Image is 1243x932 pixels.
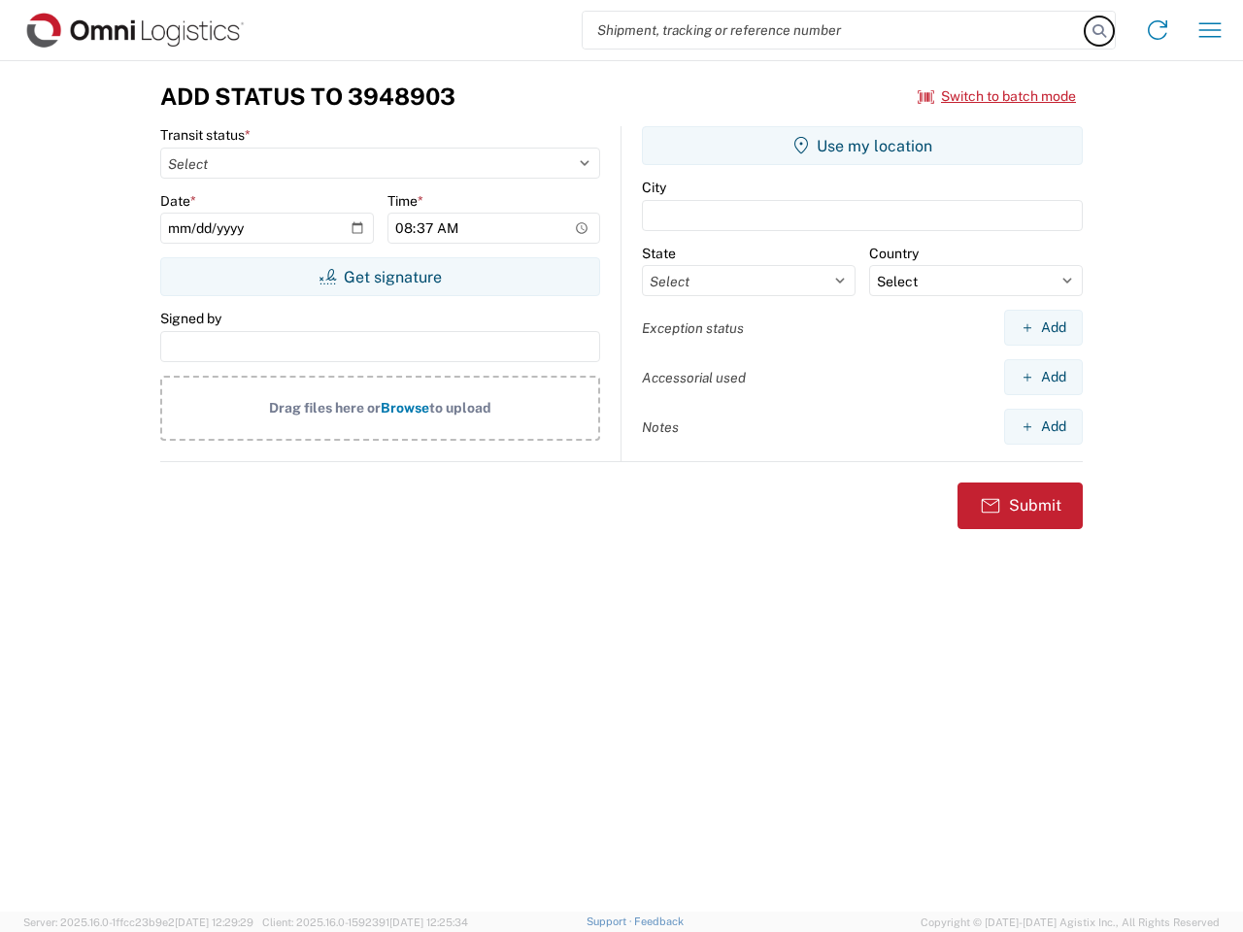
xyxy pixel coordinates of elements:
[921,914,1220,931] span: Copyright © [DATE]-[DATE] Agistix Inc., All Rights Reserved
[175,916,253,928] span: [DATE] 12:29:29
[642,126,1083,165] button: Use my location
[160,83,455,111] h3: Add Status to 3948903
[1004,359,1083,395] button: Add
[23,916,253,928] span: Server: 2025.16.0-1ffcc23b9e2
[262,916,468,928] span: Client: 2025.16.0-1592391
[269,400,381,416] span: Drag files here or
[160,257,600,296] button: Get signature
[389,916,468,928] span: [DATE] 12:25:34
[642,179,666,196] label: City
[387,192,423,210] label: Time
[918,81,1076,113] button: Switch to batch mode
[160,192,196,210] label: Date
[642,245,676,262] label: State
[160,126,251,144] label: Transit status
[957,483,1083,529] button: Submit
[634,915,684,927] a: Feedback
[381,400,429,416] span: Browse
[642,369,746,386] label: Accessorial used
[642,418,679,436] label: Notes
[583,12,1086,49] input: Shipment, tracking or reference number
[429,400,491,416] span: to upload
[160,310,221,327] label: Signed by
[642,319,744,337] label: Exception status
[869,245,919,262] label: Country
[587,915,635,927] a: Support
[1004,409,1083,445] button: Add
[1004,310,1083,346] button: Add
